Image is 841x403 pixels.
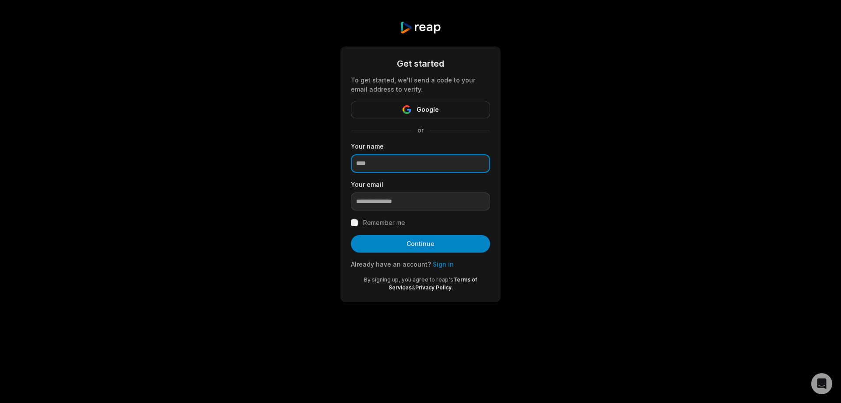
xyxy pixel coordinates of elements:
[415,284,452,291] a: Privacy Policy
[417,104,439,115] span: Google
[351,142,490,151] label: Your name
[399,21,441,34] img: reap
[433,260,454,268] a: Sign in
[452,284,453,291] span: .
[410,125,431,135] span: or
[351,260,431,268] span: Already have an account?
[364,276,453,283] span: By signing up, you agree to reap's
[811,373,832,394] div: Open Intercom Messenger
[351,235,490,253] button: Continue
[351,180,490,189] label: Your email
[363,218,405,228] label: Remember me
[351,57,490,70] div: Get started
[351,75,490,94] div: To get started, we'll send a code to your email address to verify.
[351,101,490,118] button: Google
[412,284,415,291] span: &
